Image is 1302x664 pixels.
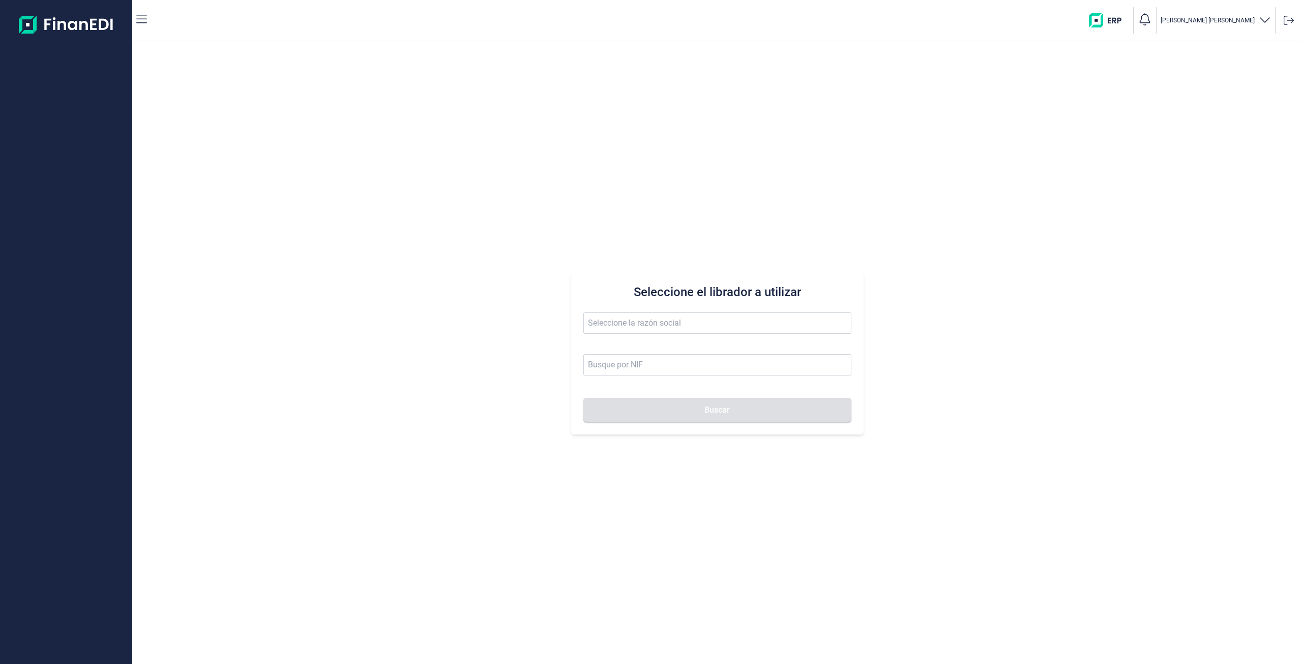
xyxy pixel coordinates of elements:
span: Buscar [704,406,730,414]
button: [PERSON_NAME] [PERSON_NAME] [1161,13,1271,28]
p: [PERSON_NAME] [PERSON_NAME] [1161,16,1255,24]
input: Seleccione la razón social [583,312,851,334]
img: Logo de aplicación [19,8,114,41]
img: erp [1089,13,1129,27]
h3: Seleccione el librador a utilizar [583,284,851,300]
button: Buscar [583,398,851,422]
input: Busque por NIF [583,354,851,376]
